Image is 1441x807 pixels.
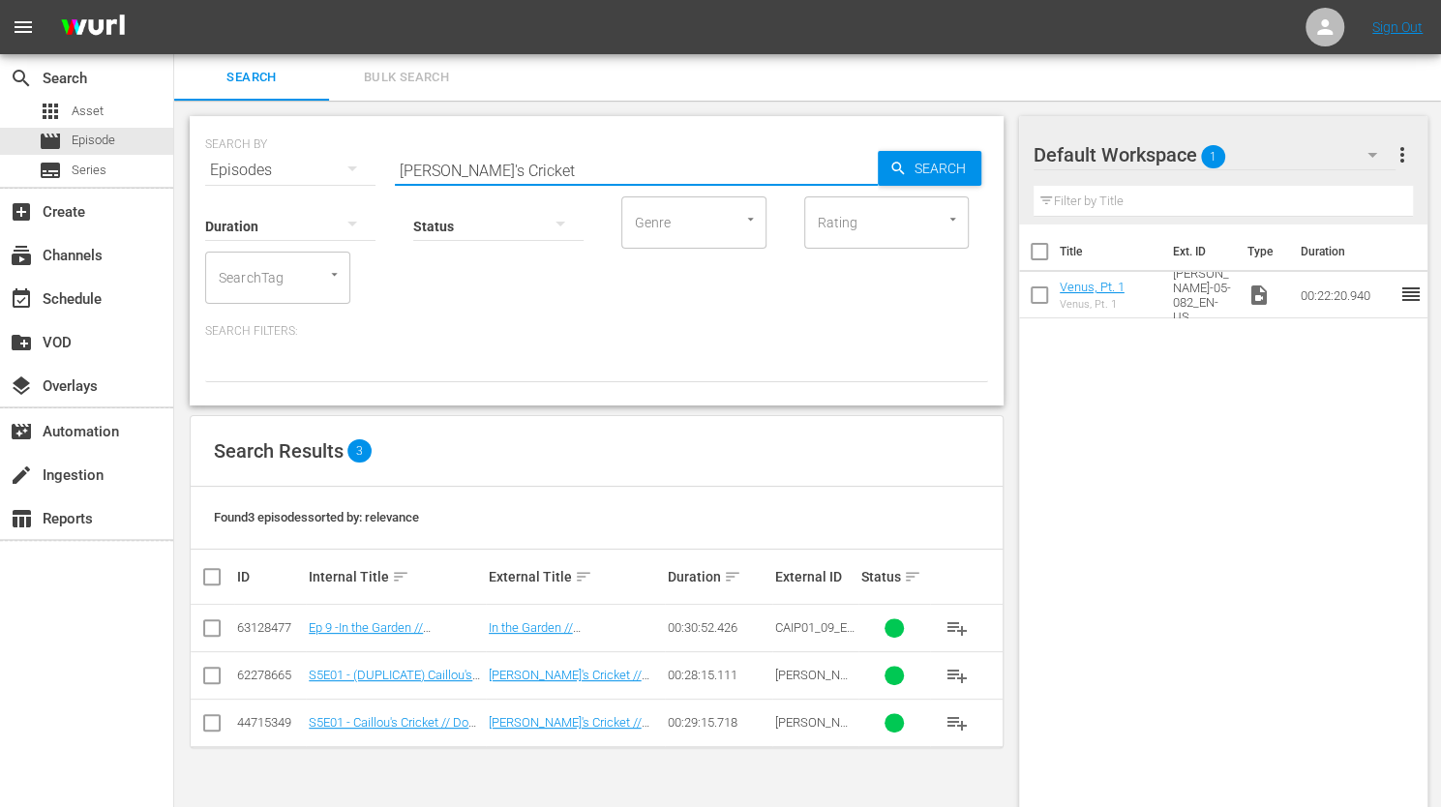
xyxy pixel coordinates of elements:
span: Episode [39,130,62,153]
td: 00:22:20.940 [1292,272,1398,318]
td: [PERSON_NAME]-05-082_EN-US [1165,272,1239,318]
span: sort [724,568,741,585]
span: Channels [10,244,33,267]
span: Found 3 episodes sorted by: relevance [214,510,419,524]
div: External ID [775,569,856,584]
th: Ext. ID [1161,224,1236,279]
button: Search [878,151,981,186]
span: VOD [10,331,33,354]
th: Duration [1288,224,1404,279]
button: playlist_add [933,700,979,746]
span: Video [1246,284,1270,307]
div: 00:28:15.111 [668,668,769,682]
span: playlist_add [945,711,968,734]
span: sort [575,568,592,585]
span: Series [72,161,106,180]
a: S5E01 - Caillou's Cricket // Dog Dilemma // The Spider Issue [309,715,476,744]
span: Asset [39,100,62,123]
div: 63128477 [237,620,303,635]
a: Sign Out [1372,19,1423,35]
span: Create [10,200,33,224]
span: [PERSON_NAME]-05-001_EN-US [775,715,848,759]
div: Status [861,565,927,588]
span: Ingestion [10,463,33,487]
span: Search [186,67,317,89]
span: Search [907,151,981,186]
div: Episodes [205,143,375,197]
a: In the Garden // [PERSON_NAME] the Raspberry // [PERSON_NAME]'s Cricket [489,620,660,664]
div: 00:29:15.718 [668,715,769,730]
span: Search [10,67,33,90]
span: sort [392,568,409,585]
div: 44715349 [237,715,303,730]
button: Open [944,210,962,228]
div: 00:30:52.426 [668,620,769,635]
span: sort [904,568,921,585]
a: [PERSON_NAME]'s Cricket // Dog Dilemma // The Spider Issue [489,668,649,711]
div: ID [237,569,303,584]
div: 62278665 [237,668,303,682]
p: Search Filters: [205,323,988,340]
span: 3 [347,439,372,463]
span: Bulk Search [341,67,472,89]
button: Open [325,265,344,284]
button: more_vert [1390,132,1413,178]
span: Schedule [10,287,33,311]
div: Duration [668,565,769,588]
span: menu [12,15,35,39]
span: CAIP01_09_ENG [775,620,856,649]
span: Overlays [10,374,33,398]
button: playlist_add [933,652,979,699]
span: playlist_add [945,616,968,640]
th: Type [1235,224,1288,279]
span: Series [39,159,62,182]
a: Ep 9 -In the Garden // [PERSON_NAME] the Raspberry // [PERSON_NAME]'s Cricket [309,620,480,664]
span: 1 [1201,136,1225,177]
a: Venus, Pt. 1 [1060,280,1125,294]
span: Automation [10,420,33,443]
span: [PERSON_NAME]-05-001_EN-US [775,668,848,711]
a: [PERSON_NAME]'s Cricket // Dog Dilemma // The Spider Issue [489,715,649,759]
span: Episode [72,131,115,150]
a: S5E01 - (DUPLICATE) Caillou's Cricket // Dog Dilemma // The Spider Issue [309,668,480,711]
span: Asset [72,102,104,121]
div: External Title [489,565,662,588]
img: ans4CAIJ8jUAAAAAAAAAAAAAAAAAAAAAAAAgQb4GAAAAAAAAAAAAAAAAAAAAAAAAJMjXAAAAAAAAAAAAAAAAAAAAAAAAgAT5G... [46,5,139,50]
div: Internal Title [309,565,482,588]
span: Search Results [214,439,344,463]
span: reorder [1398,283,1422,306]
span: more_vert [1390,143,1413,166]
div: Venus, Pt. 1 [1060,298,1125,311]
button: playlist_add [933,605,979,651]
span: Reports [10,507,33,530]
th: Title [1060,224,1161,279]
div: Default Workspace [1034,128,1396,182]
button: Open [741,210,760,228]
span: playlist_add [945,664,968,687]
